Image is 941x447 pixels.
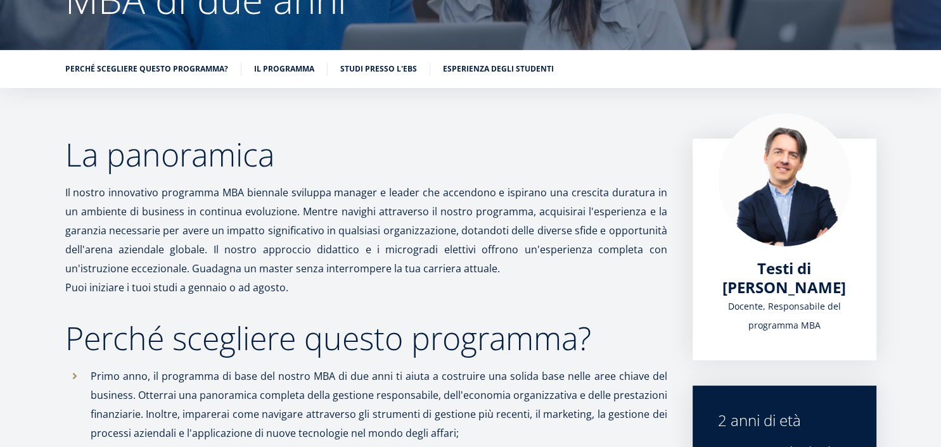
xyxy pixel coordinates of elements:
a: Testi di [PERSON_NAME] [718,259,851,297]
span: Two-year MBA [15,194,70,205]
input: One-year MBA (in Estonian) [3,177,12,186]
a: Il programma [254,63,314,75]
img: Testi di Marko Rillo [718,113,851,246]
a: Esperienza degli studenti [443,63,554,75]
h2: Perché scegliere questo programma? [65,322,667,354]
p: Puoi iniziare i tuoi studi a gennaio o ad agosto. [65,278,667,297]
a: Perché scegliere questo programma? [65,63,228,75]
h2: La panoramica [65,139,667,170]
div: Docente, Responsabile del programma MBA [718,297,851,335]
p: Primo anno, il programma di base del nostro MBA di due anni ti aiuta a costruire una solida base ... [91,367,667,443]
span: One-year MBA (in Estonian) [15,177,118,188]
input: Two-year MBA [3,194,12,203]
span: Last Name [301,1,342,12]
p: Il nostro innovativo programma MBA biennale sviluppa manager e leader che accendono e ispirano un... [65,183,667,278]
input: Technology Innovation MBA [3,211,12,220]
span: Technology Innovation MBA [15,211,122,222]
a: Studi presso l'EBS [340,63,417,75]
span: Testi di [PERSON_NAME] [722,258,846,298]
div: 2 anni di età [718,411,851,430]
